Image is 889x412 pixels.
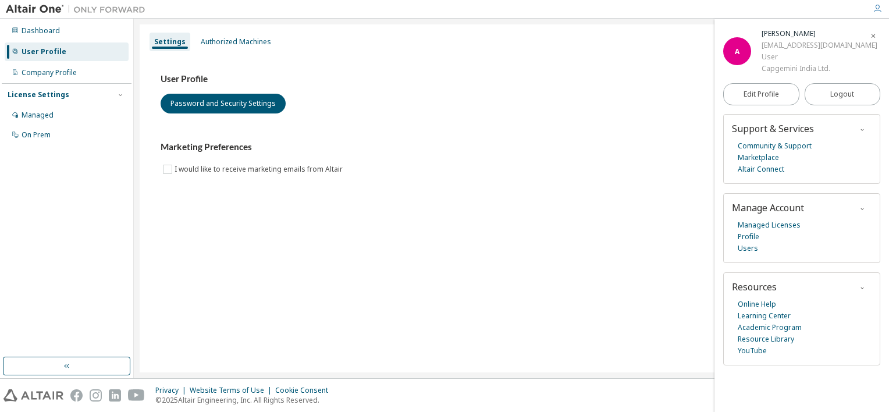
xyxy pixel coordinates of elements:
[744,90,779,99] span: Edit Profile
[762,51,877,63] div: User
[190,386,275,395] div: Website Terms of Use
[738,219,801,231] a: Managed Licenses
[830,88,854,100] span: Logout
[22,111,54,120] div: Managed
[738,322,802,333] a: Academic Program
[161,141,862,153] h3: Marketing Preferences
[723,83,799,105] a: Edit Profile
[6,3,151,15] img: Altair One
[762,28,877,40] div: Anil Chhabdar
[738,152,779,164] a: Marketplace
[22,47,66,56] div: User Profile
[738,231,759,243] a: Profile
[109,389,121,402] img: linkedin.svg
[732,201,804,214] span: Manage Account
[155,386,190,395] div: Privacy
[22,26,60,35] div: Dashboard
[154,37,186,47] div: Settings
[175,162,345,176] label: I would like to receive marketing emails from Altair
[161,73,862,85] h3: User Profile
[738,243,758,254] a: Users
[70,389,83,402] img: facebook.svg
[738,140,812,152] a: Community & Support
[738,299,776,310] a: Online Help
[805,83,881,105] button: Logout
[732,122,814,135] span: Support & Services
[155,395,335,405] p: © 2025 Altair Engineering, Inc. All Rights Reserved.
[732,280,777,293] span: Resources
[738,333,794,345] a: Resource Library
[735,47,739,56] span: A
[22,68,77,77] div: Company Profile
[738,164,784,175] a: Altair Connect
[90,389,102,402] img: instagram.svg
[762,63,877,74] div: Capgemini India Ltd.
[128,389,145,402] img: youtube.svg
[762,40,877,51] div: [EMAIL_ADDRESS][DOMAIN_NAME]
[738,345,767,357] a: YouTube
[275,386,335,395] div: Cookie Consent
[161,94,286,113] button: Password and Security Settings
[22,130,51,140] div: On Prem
[738,310,791,322] a: Learning Center
[8,90,69,100] div: License Settings
[3,389,63,402] img: altair_logo.svg
[201,37,271,47] div: Authorized Machines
